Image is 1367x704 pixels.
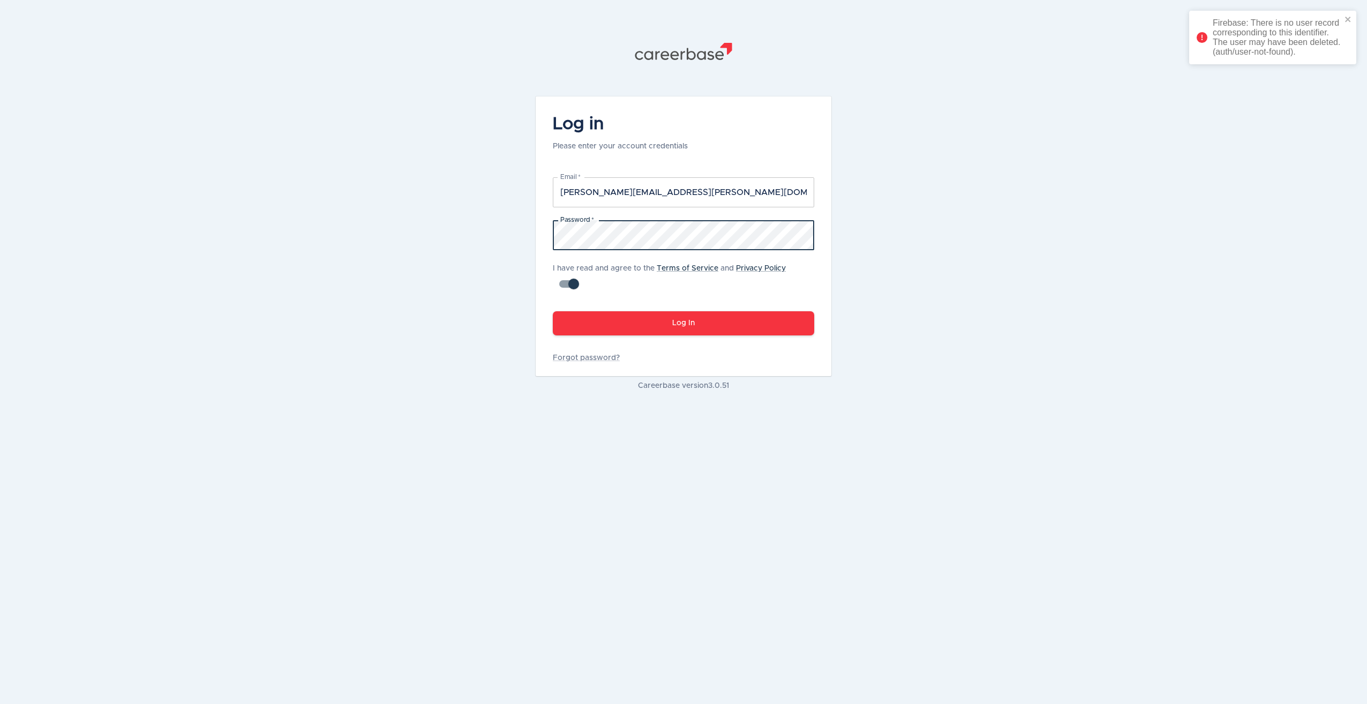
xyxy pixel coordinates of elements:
a: Terms of Service [657,265,718,272]
p: Careerbase version 3.0.51 [536,380,831,391]
button: close [1345,15,1352,25]
label: Email [560,173,581,182]
p: I have read and agree to the and [553,263,814,274]
p: Please enter your account credentials [553,141,688,152]
a: Privacy Policy [736,265,786,272]
h4: Log in [553,114,688,135]
a: Forgot password? [553,353,814,363]
div: Firebase: There is no user record corresponding to this identifier. The user may have been delete... [1213,18,1341,57]
button: Log In [553,311,814,335]
label: Password [560,215,594,224]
